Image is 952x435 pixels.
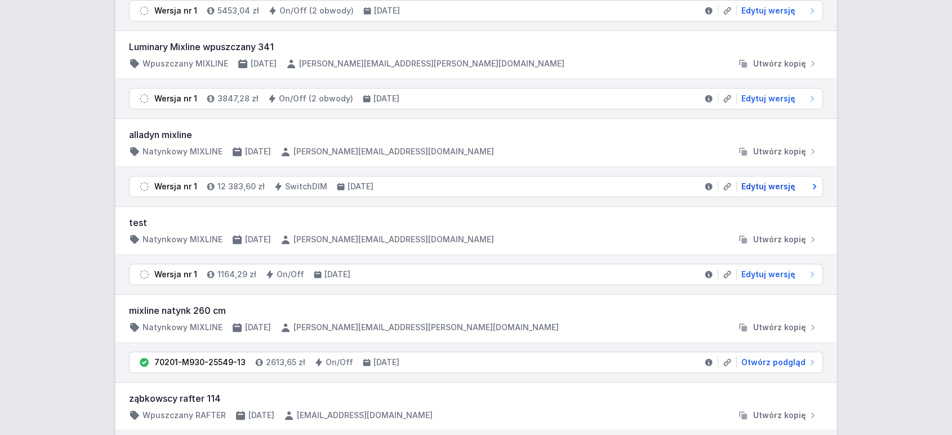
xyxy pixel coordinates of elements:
div: 70201-M930-25549-13 [154,357,246,368]
h4: 2613,65 zł [266,357,305,368]
h4: 5453,04 zł [217,5,259,16]
span: Edytuj wersję [741,181,795,192]
h4: Wpuszczany MIXLINE [143,58,228,69]
h4: Natynkowy MIXLINE [143,322,223,333]
img: draft.svg [139,93,150,104]
a: Edytuj wersję [737,93,818,104]
button: Utwórz kopię [733,410,823,421]
h4: [DATE] [373,93,399,104]
div: Wersja nr 1 [154,269,197,280]
span: Otwórz podgląd [741,357,806,368]
img: draft.svg [139,5,150,16]
h4: [DATE] [245,234,271,245]
a: Edytuj wersję [737,181,818,192]
span: Edytuj wersję [741,5,795,16]
span: Edytuj wersję [741,269,795,280]
a: Edytuj wersję [737,5,818,16]
span: Utwórz kopię [753,234,806,245]
h4: On/Off (2 obwody) [279,5,354,16]
h3: test [129,216,823,229]
h4: [DATE] [251,58,277,69]
h4: [PERSON_NAME][EMAIL_ADDRESS][DOMAIN_NAME] [293,146,494,157]
h4: On/Off [326,357,353,368]
h4: [DATE] [245,146,271,157]
div: Wersja nr 1 [154,93,197,104]
img: draft.svg [139,181,150,192]
h4: 3847,28 zł [217,93,259,104]
h4: [DATE] [324,269,350,280]
h4: [EMAIL_ADDRESS][DOMAIN_NAME] [297,410,433,421]
span: Edytuj wersję [741,93,795,104]
span: Utwórz kopię [753,322,806,333]
span: Utwórz kopię [753,146,806,157]
button: Utwórz kopię [733,234,823,245]
div: Wersja nr 1 [154,181,197,192]
img: draft.svg [139,269,150,280]
h4: [DATE] [374,5,400,16]
h4: On/Off (2 obwody) [279,93,353,104]
h4: [PERSON_NAME][EMAIL_ADDRESS][PERSON_NAME][DOMAIN_NAME] [293,322,559,333]
button: Utwórz kopię [733,146,823,157]
h4: Wpuszczany RAFTER [143,410,226,421]
span: Utwórz kopię [753,410,806,421]
h4: [DATE] [373,357,399,368]
span: Utwórz kopię [753,58,806,69]
h4: [DATE] [348,181,373,192]
div: Wersja nr 1 [154,5,197,16]
h3: Luminary Mixline wpuszczany 341 [129,40,823,54]
a: Edytuj wersję [737,269,818,280]
h4: 12 383,60 zł [217,181,265,192]
h3: alladyn mixline [129,128,823,141]
h4: [DATE] [245,322,271,333]
h3: mixline natynk 260 cm [129,304,823,317]
h4: SwitchDIM [285,181,327,192]
h4: 1164,29 zł [217,269,256,280]
a: Otwórz podgląd [737,357,818,368]
h4: [DATE] [248,410,274,421]
h3: ząbkowscy rafter 114 [129,392,823,405]
button: Utwórz kopię [733,322,823,333]
h4: On/Off [277,269,304,280]
h4: Natynkowy MIXLINE [143,146,223,157]
h4: Natynkowy MIXLINE [143,234,223,245]
h4: [PERSON_NAME][EMAIL_ADDRESS][DOMAIN_NAME] [293,234,494,245]
h4: [PERSON_NAME][EMAIL_ADDRESS][PERSON_NAME][DOMAIN_NAME] [299,58,564,69]
button: Utwórz kopię [733,58,823,69]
